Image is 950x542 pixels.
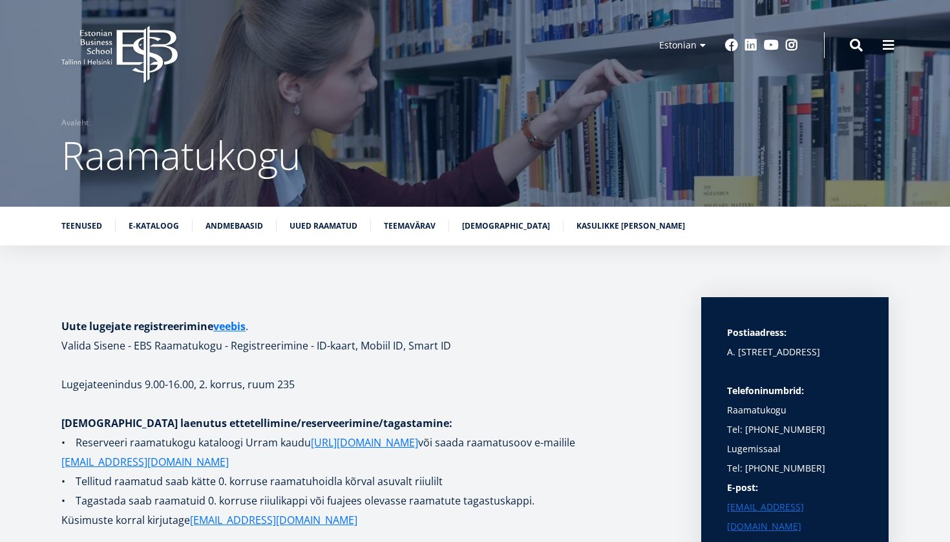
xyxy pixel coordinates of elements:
p: Raamatukogu [727,381,863,420]
a: [DEMOGRAPHIC_DATA] [462,220,550,233]
span: Raamatukogu [61,129,301,182]
p: Küsimuste korral kirjutage [61,510,675,530]
p: • Tellitud raamatud saab kätte 0. korruse raamatuhoidla kõrval asuvalt riiulilt [61,472,675,491]
strong: Telefoninumbrid: [727,384,804,397]
strong: [DEMOGRAPHIC_DATA] laenutus ettetellimine/reserveerimine/tagastamine: [61,416,452,430]
strong: Uute lugejate registreerimine [61,319,246,333]
p: • Reserveeri raamatukogu kataloogi Urram kaudu või saada raamatusoov e-mailile [61,433,675,472]
p: • Tagastada saab raamatuid 0. korruse riiulikappi või fuajees olevasse raamatute tagastuskappi. [61,491,675,510]
a: Andmebaasid [206,220,263,233]
a: Uued raamatud [290,220,357,233]
a: Instagram [785,39,798,52]
strong: E-post: [727,481,758,494]
a: Avaleht [61,116,89,129]
a: Teenused [61,220,102,233]
a: Teemavärav [384,220,436,233]
p: Tel: [PHONE_NUMBER] Lugemissaal [727,420,863,459]
p: Tel: [PHONE_NUMBER] [727,459,863,478]
a: [EMAIL_ADDRESS][DOMAIN_NAME] [61,452,229,472]
p: Lugejateenindus 9.00-16.00, 2. korrus, ruum 235 [61,375,675,394]
a: veebis [213,317,246,336]
a: Linkedin [744,39,757,52]
a: E-kataloog [129,220,179,233]
a: Youtube [764,39,779,52]
a: [EMAIL_ADDRESS][DOMAIN_NAME] [727,497,863,536]
h1: . Valida Sisene - EBS Raamatukogu - Registreerimine - ID-kaart, Mobiil ID, Smart ID [61,317,675,355]
a: Facebook [725,39,738,52]
a: [EMAIL_ADDRESS][DOMAIN_NAME] [190,510,357,530]
a: [URL][DOMAIN_NAME] [311,433,418,452]
p: A. [STREET_ADDRESS] [727,342,863,362]
strong: Postiaadress: [727,326,786,339]
a: Kasulikke [PERSON_NAME] [576,220,685,233]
